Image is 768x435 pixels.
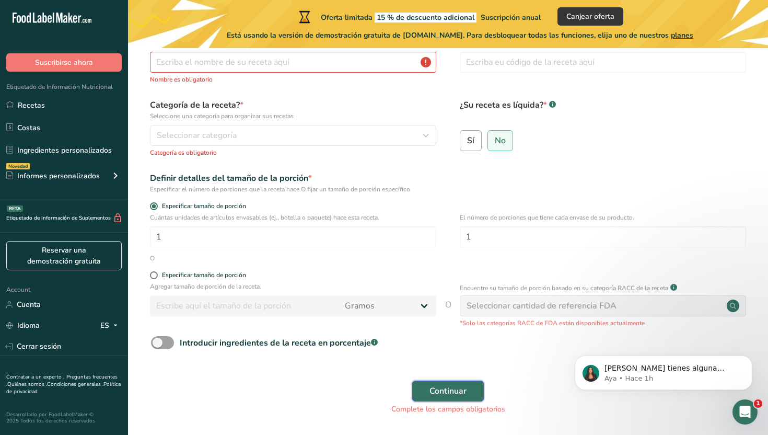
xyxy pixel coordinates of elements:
[150,295,339,316] input: Escribe aquí el tamaño de la porción
[150,254,155,263] div: O
[412,381,484,402] button: Continuar
[150,148,436,157] p: Categoría es obligatorio
[754,399,762,408] span: 1
[227,30,693,41] span: Está usando la versión de demostración gratuita de [DOMAIN_NAME]. Para desbloquear todas las func...
[6,163,30,169] div: Novedad
[150,172,436,185] div: Definir detalles del tamaño de la porción
[6,373,118,388] a: Preguntas frecuentes .
[495,135,506,146] span: No
[460,99,746,126] label: ¿Su receta es líquida?
[6,373,64,381] a: Contratar a un experto .
[557,7,623,26] button: Canjear oferta
[566,11,614,22] span: Canjear oferta
[732,399,758,425] iframe: Intercom live chat
[671,30,693,40] span: planes
[150,185,436,194] div: Especificar el número de porciones que la receta hace O fijar un tamaño de porción específico
[150,125,436,146] button: Seleccionar categoría
[150,282,436,291] p: Agregar tamaño de porción de la receta.
[6,381,121,395] a: Política de privacidad
[6,241,122,270] a: Reservar una demostración gratuita
[6,53,122,72] button: Suscribirse ahora
[559,334,768,407] iframe: Intercom notifications mensaje
[35,57,93,68] span: Suscribirse ahora
[158,202,246,210] span: Especificar tamaño de porción
[150,213,436,222] p: Cuántas unidades de artículos envasables (ej., botella o paquete) hace esta receta.
[7,205,23,212] div: BETA
[47,381,103,388] a: Condiciones generales .
[297,10,541,23] div: Oferta limitada
[460,318,746,328] p: *Solo las categorías RACC de FDA están disponibles actualmente
[481,13,541,22] span: Suscripción anual
[157,129,237,142] span: Seleccionar categoría
[375,13,476,22] span: 15 % de descuento adicional
[460,213,746,222] p: El número de porciones que tiene cada envase de su producto.
[460,283,668,293] p: Encuentre su tamaño de porción basado en su categoría RACC de la receta
[6,316,40,335] a: Idioma
[100,319,122,332] div: ES
[6,411,122,424] div: Desarrollado por FoodLabelMaker © 2025 Todos los derechos reservados
[180,337,378,349] div: Introducir ingredientes de la receta en porcentaje
[460,52,746,73] input: Escriba eu código de la receta aquí
[467,300,616,312] div: Seleccionar cantidad de referencia FDA
[429,385,467,397] span: Continuar
[150,52,436,73] input: Escriba el nombre de su receta aquí
[150,111,436,121] p: Seleccione una categoría para organizar sus recetas
[467,135,474,146] span: Sí
[162,271,246,279] div: Especificar tamaño de porción
[445,299,451,328] span: O
[6,170,100,181] div: Informes personalizados
[150,99,436,121] label: Categoría de la receta?
[151,404,745,415] div: Complete los campos obligatorios
[7,381,47,388] a: Quiénes somos .
[150,75,436,84] p: Nombre es obligatorio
